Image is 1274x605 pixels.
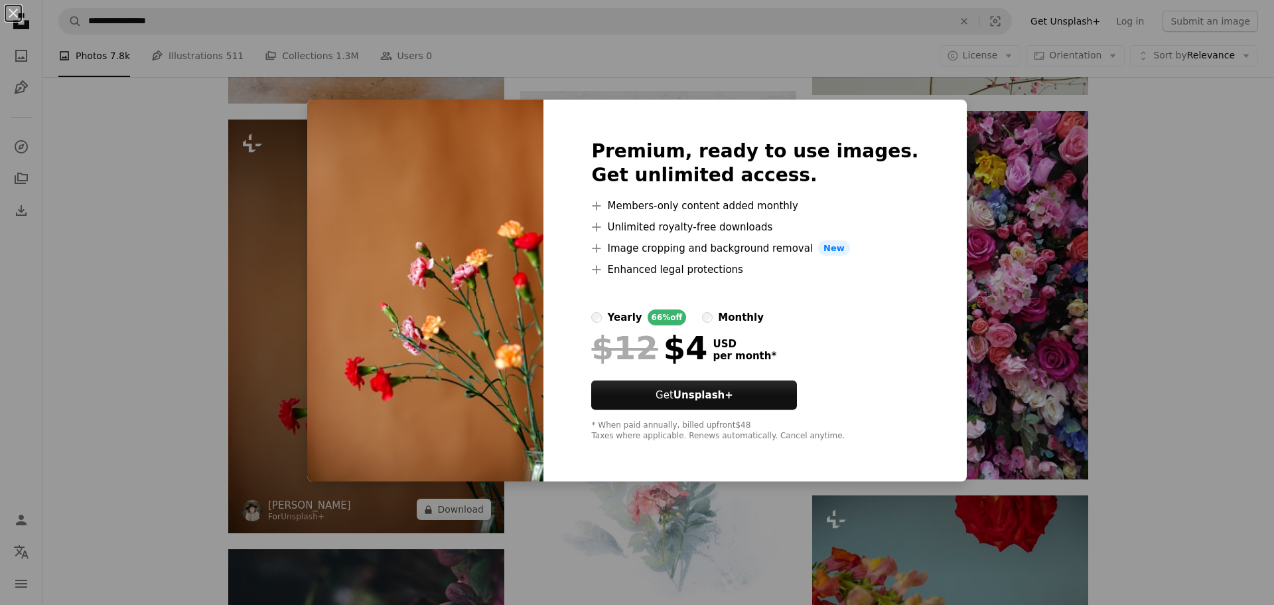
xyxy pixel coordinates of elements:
[307,100,543,482] img: premium_photo-1676070096493-1f6b0428020d
[718,309,764,325] div: monthly
[702,312,713,323] input: monthly
[673,389,733,401] strong: Unsplash+
[591,420,918,442] div: * When paid annually, billed upfront $48 Taxes where applicable. Renews automatically. Cancel any...
[607,309,642,325] div: yearly
[591,219,918,235] li: Unlimited royalty-free downloads
[713,338,776,350] span: USD
[591,312,602,323] input: yearly66%off
[591,240,918,256] li: Image cropping and background removal
[591,381,797,410] button: GetUnsplash+
[591,198,918,214] li: Members-only content added monthly
[713,350,776,362] span: per month *
[818,240,850,256] span: New
[591,262,918,278] li: Enhanced legal protections
[591,331,658,365] span: $12
[648,309,687,325] div: 66% off
[591,139,918,187] h2: Premium, ready to use images. Get unlimited access.
[591,331,707,365] div: $4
